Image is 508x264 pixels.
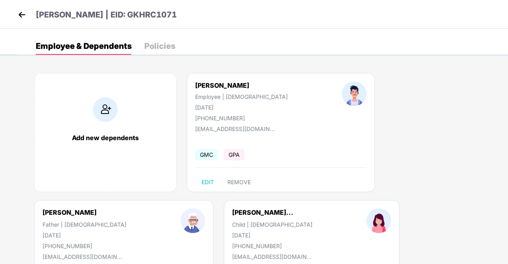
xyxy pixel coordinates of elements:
div: [DATE] [232,232,312,239]
div: Father | [DEMOGRAPHIC_DATA] [43,221,126,228]
div: [PERSON_NAME]... [232,208,293,216]
img: profileImage [366,208,391,233]
div: [EMAIL_ADDRESS][DOMAIN_NAME] [232,253,312,260]
div: Child | [DEMOGRAPHIC_DATA] [232,221,312,228]
div: Policies [144,42,175,50]
div: [EMAIL_ADDRESS][DOMAIN_NAME] [195,125,275,132]
button: EDIT [195,176,220,189]
img: back [16,9,28,21]
div: Add new dependents [43,134,168,142]
div: [PHONE_NUMBER] [195,115,288,121]
img: addIcon [93,97,118,122]
div: [DATE] [43,232,126,239]
button: REMOVE [221,176,257,189]
div: [PHONE_NUMBER] [43,243,126,249]
div: Employee & Dependents [36,42,132,50]
div: [DATE] [195,104,288,111]
div: [PERSON_NAME] [43,208,97,216]
p: [PERSON_NAME] | EID: GKHRC1071 [36,9,177,21]
span: GPA [224,149,244,160]
div: [PERSON_NAME] [195,81,288,89]
img: profileImage [342,81,366,106]
div: [EMAIL_ADDRESS][DOMAIN_NAME] [43,253,122,260]
div: [PHONE_NUMBER] [232,243,312,249]
div: Employee | [DEMOGRAPHIC_DATA] [195,93,288,100]
img: profileImage [180,208,205,233]
span: EDIT [202,179,214,185]
span: REMOVE [227,179,251,185]
span: GMC [195,149,218,160]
